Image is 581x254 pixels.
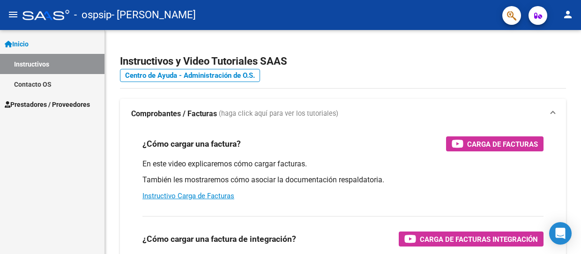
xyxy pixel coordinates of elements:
[420,233,538,245] span: Carga de Facturas Integración
[120,52,566,70] h2: Instructivos y Video Tutoriales SAAS
[112,5,196,25] span: - [PERSON_NAME]
[446,136,544,151] button: Carga de Facturas
[142,192,234,200] a: Instructivo Carga de Facturas
[131,109,217,119] strong: Comprobantes / Facturas
[5,99,90,110] span: Prestadores / Proveedores
[562,9,574,20] mat-icon: person
[142,159,544,169] p: En este video explicaremos cómo cargar facturas.
[120,99,566,129] mat-expansion-panel-header: Comprobantes / Facturas (haga click aquí para ver los tutoriales)
[74,5,112,25] span: - ospsip
[5,39,29,49] span: Inicio
[142,137,241,150] h3: ¿Cómo cargar una factura?
[549,222,572,245] div: Open Intercom Messenger
[399,232,544,247] button: Carga de Facturas Integración
[142,175,544,185] p: También les mostraremos cómo asociar la documentación respaldatoria.
[7,9,19,20] mat-icon: menu
[120,69,260,82] a: Centro de Ayuda - Administración de O.S.
[467,138,538,150] span: Carga de Facturas
[219,109,338,119] span: (haga click aquí para ver los tutoriales)
[142,232,296,246] h3: ¿Cómo cargar una factura de integración?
